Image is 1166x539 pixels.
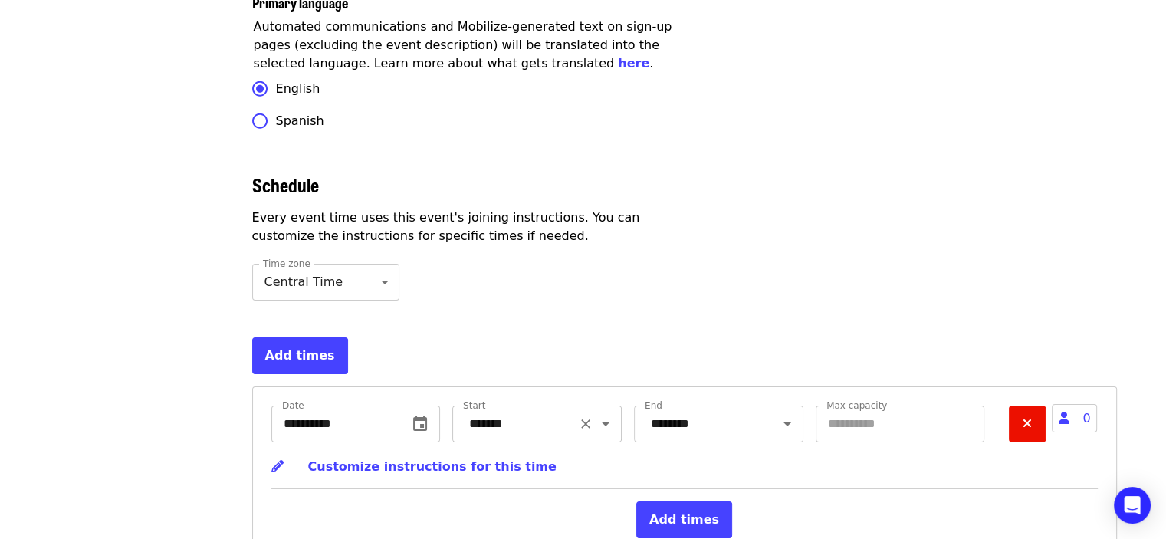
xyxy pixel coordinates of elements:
[263,259,310,268] label: Time zone
[252,171,319,198] span: Schedule
[254,19,672,71] span: Automated communications and Mobilize-generated text on sign-up pages (excluding the event descri...
[252,337,348,374] button: Add times
[777,413,798,435] button: Open
[1009,406,1046,442] button: Remove
[1023,416,1032,431] i: times icon
[1052,404,1097,432] span: 0
[1114,487,1151,524] div: Open Intercom Messenger
[645,401,662,410] label: End
[816,406,985,442] input: Max capacity
[618,56,649,71] a: here
[308,459,557,474] span: Customize instructions for this time
[463,401,485,410] label: Start
[276,112,324,130] span: Spanish
[1046,406,1097,431] span: 0 people currently attending
[252,209,694,245] p: Every event time uses this event's joining instructions. You can customize the instructions for s...
[271,449,557,485] button: Customize instructions for this time
[826,401,887,410] label: Max capacity
[595,413,616,435] button: Open
[575,413,596,435] button: Clear
[271,459,284,474] i: pencil icon
[276,80,320,98] span: English
[252,264,399,301] div: Central Time
[402,406,438,442] button: change date
[636,501,732,538] button: Add times
[282,401,304,410] label: Date
[1059,411,1069,426] i: user icon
